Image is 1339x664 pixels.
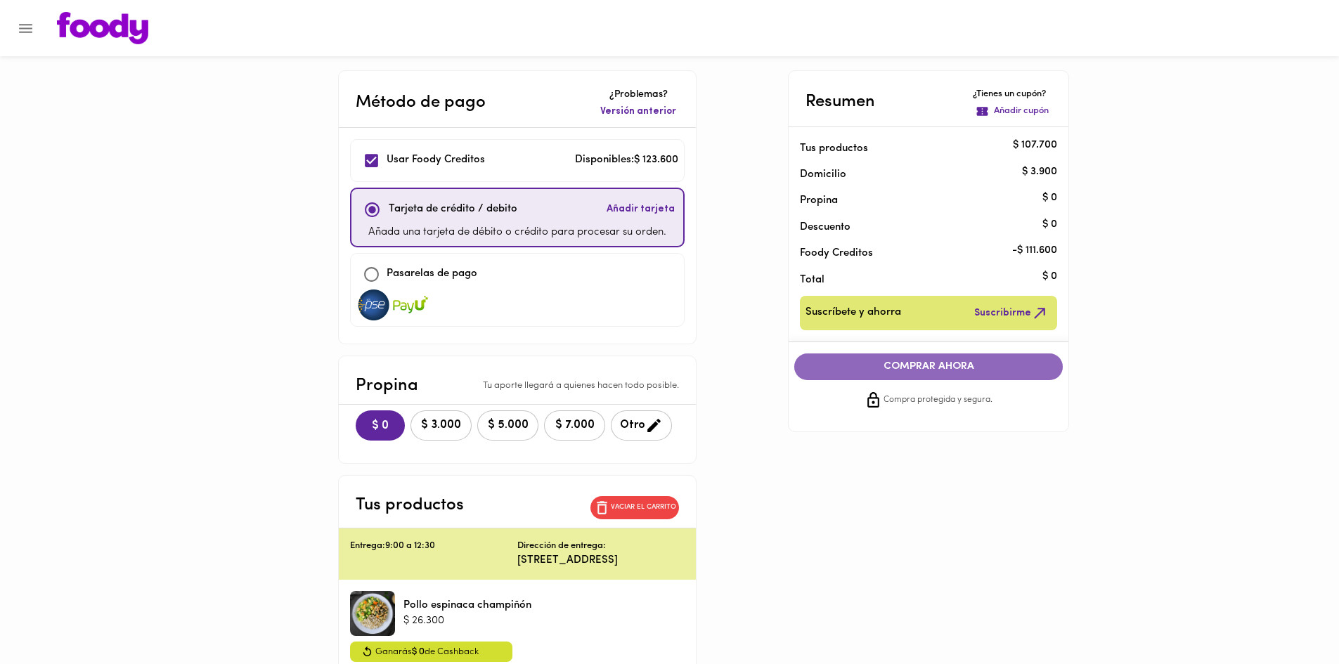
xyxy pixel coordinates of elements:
p: Propina [356,373,418,398]
p: Entrega: 9:00 a 12:30 [350,540,517,553]
p: Foody Creditos [800,246,1035,261]
p: Descuento [800,220,850,235]
button: Versión anterior [597,102,679,122]
img: visa [393,289,428,320]
p: Tu aporte llegará a quienes hacen todo posible. [483,379,679,393]
p: [STREET_ADDRESS] [517,553,685,568]
p: Usar Foody Creditos [387,152,485,169]
span: Añadir tarjeta [607,202,675,216]
p: Tus productos [356,493,464,518]
span: COMPRAR AHORA [808,360,1049,373]
p: Añadir cupón [994,105,1049,118]
p: $ 0 [1042,270,1057,285]
p: Disponibles: $ 123.600 [575,152,678,169]
span: $ 5.000 [486,419,529,432]
button: Menu [8,11,43,46]
span: Ganarás de Cashback [375,644,479,660]
button: $ 0 [356,410,405,441]
img: logo.png [57,12,148,44]
p: - $ 111.600 [1012,243,1057,258]
p: $ 26.300 [403,613,531,628]
span: $ 0 [367,419,394,433]
button: $ 5.000 [477,410,538,441]
span: Versión anterior [600,105,676,119]
p: $ 0 [1042,190,1057,205]
span: Suscribirme [974,304,1049,322]
button: $ 3.000 [410,410,472,441]
p: Pollo espinaca champiñón [403,598,531,613]
p: Método de pago [356,90,486,115]
p: Vaciar el carrito [611,502,676,512]
p: Propina [800,193,1035,208]
p: ¿Tienes un cupón? [973,88,1052,101]
span: $ 3.000 [420,419,462,432]
button: COMPRAR AHORA [794,353,1063,380]
iframe: Messagebird Livechat Widget [1257,582,1325,650]
p: $ 3.900 [1022,164,1057,179]
p: $ 0 [1042,217,1057,232]
p: $ 107.700 [1013,138,1057,153]
p: Resumen [806,89,875,115]
div: Pollo espinaca champiñón [350,591,395,636]
button: Vaciar el carrito [590,496,679,519]
button: Otro [611,410,672,441]
p: Pasarelas de pago [387,266,477,282]
p: Domicilio [800,167,846,182]
p: ¿Problemas? [597,88,679,102]
button: Suscribirme [971,301,1052,325]
p: Tus productos [800,141,1035,156]
button: $ 7.000 [544,410,605,441]
button: Añadir cupón [973,102,1052,121]
span: $ 0 [412,647,425,656]
span: $ 7.000 [553,419,596,432]
p: Total [800,273,1035,287]
p: Dirección de entrega: [517,540,606,553]
span: Compra protegida y segura. [884,393,992,408]
p: Añada una tarjeta de débito o crédito para procesar su orden. [368,225,666,241]
button: Añadir tarjeta [604,195,678,225]
span: Otro [620,417,663,434]
img: visa [356,289,392,320]
span: Suscríbete y ahorra [806,304,901,322]
p: Tarjeta de crédito / debito [389,202,517,218]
